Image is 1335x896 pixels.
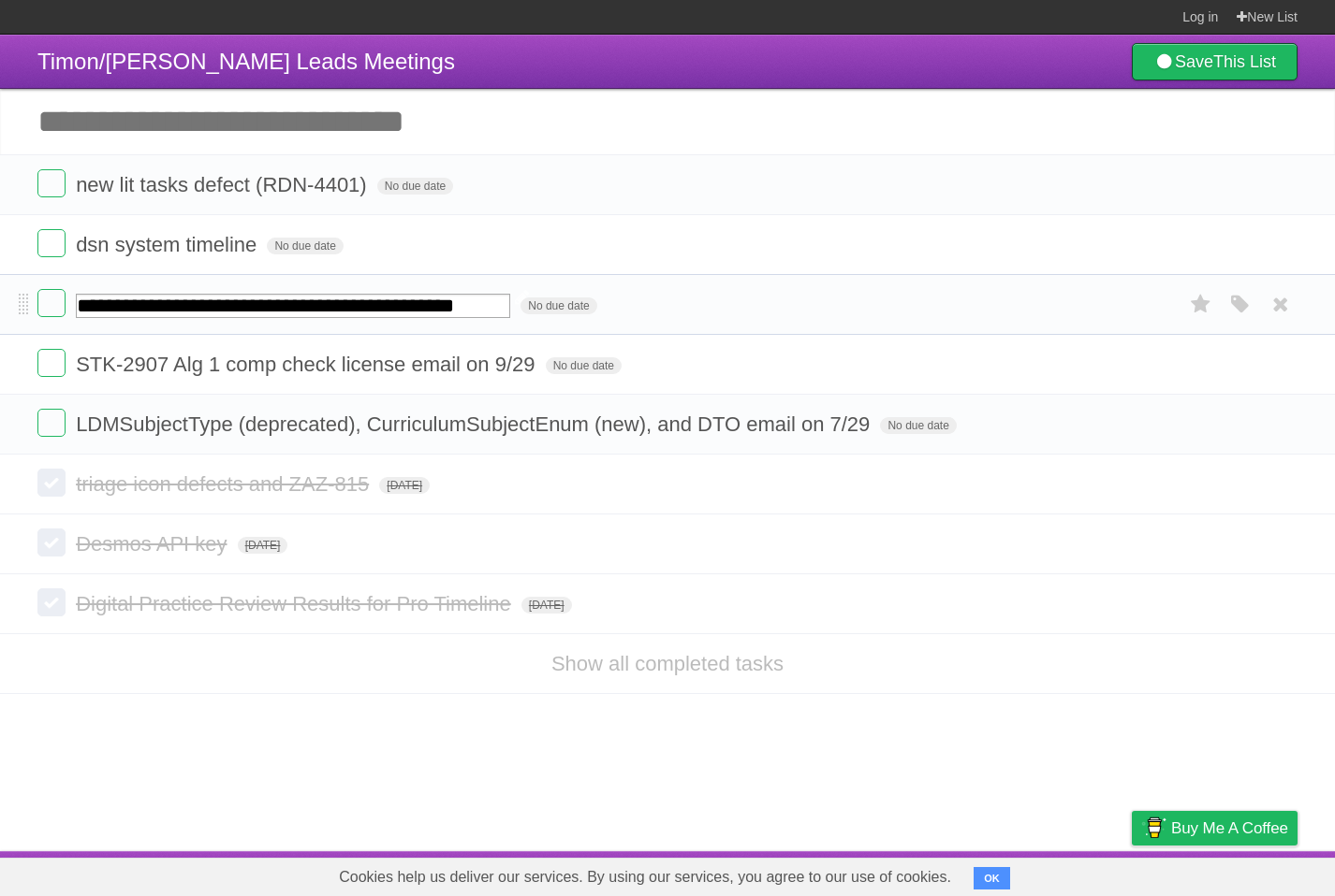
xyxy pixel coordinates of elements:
a: Buy me a coffee [1132,811,1298,845]
label: Done [37,409,66,437]
label: Star task [1183,289,1219,320]
img: Buy me a coffee [1141,812,1166,844]
span: [DATE] [238,537,288,554]
span: No due date [880,417,956,434]
a: Developers [945,856,1020,891]
span: No due date [546,357,622,374]
b: This List [1213,52,1276,71]
span: STK-2907 Alg 1 comp check license email on 9/29 [76,353,539,376]
span: No due date [377,178,453,195]
span: Desmos API key [76,532,231,556]
a: About [883,856,922,891]
label: Done [37,229,66,257]
span: Timon/[PERSON_NAME] Leads Meetings [37,49,455,74]
span: [DATE] [521,597,572,614]
span: LDMSubjectType (deprecated), CurriculumSubjectEnum (new), and DTO email on 7/29 [76,412,874,436]
a: SaveThis List [1132,43,1298,80]
label: Done [37,469,66,497]
span: Digital Practice Review Results for Pro Timeline [76,592,516,615]
span: No due date [267,238,343,254]
a: Show all completed tasks [551,652,784,675]
button: OK [974,867,1010,889]
a: Privacy [1108,856,1156,891]
label: Done [37,349,66,377]
a: Terms [1044,856,1085,891]
span: dsn system timeline [76,233,261,256]
span: [DATE] [379,477,430,494]
span: Buy me a coffee [1171,812,1288,845]
label: Done [37,289,66,317]
span: new lit tasks defect (RDN-4401) [76,173,372,196]
label: Done [37,588,66,616]
label: Done [37,528,66,556]
span: triage icon defects and ZAZ-815 [76,472,374,496]
a: Suggest a feature [1180,856,1298,891]
span: Cookies help us deliver our services. By using our services, you agree to our use of cookies. [320,859,970,896]
span: No due date [521,297,596,314]
label: Done [37,169,66,197]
